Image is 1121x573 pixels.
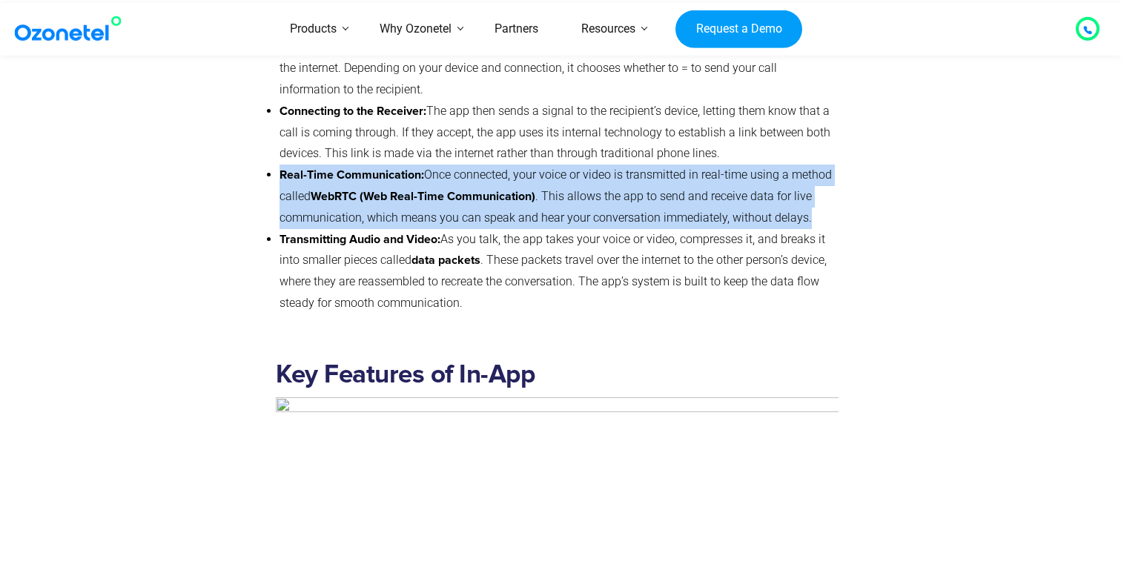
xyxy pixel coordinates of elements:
[311,191,535,202] strong: WebRTC (Web Real-Time Communication)
[280,165,839,228] li: Once connected, your voice or video is transmitted in real-time using a method called . This allo...
[280,233,440,245] strong: Transmitting Audio and Video:
[280,36,839,100] li: When you tap the call button in the app, the app starts by establishing a connection to the inter...
[280,105,426,117] strong: Connecting to the Receiver:
[358,3,473,56] a: Why Ozonetel
[276,360,839,390] h2: Key Features of In-App
[560,3,657,56] a: Resources
[675,10,802,48] a: Request a Demo
[268,3,358,56] a: Products
[280,101,839,165] li: The app then sends a signal to the recipient’s device, letting them know that a call is coming th...
[473,3,560,56] a: Partners
[411,254,480,266] strong: data packets
[280,169,424,181] strong: Real-Time Communication:
[280,229,839,314] li: As you talk, the app takes your voice or video, compresses it, and breaks it into smaller pieces ...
